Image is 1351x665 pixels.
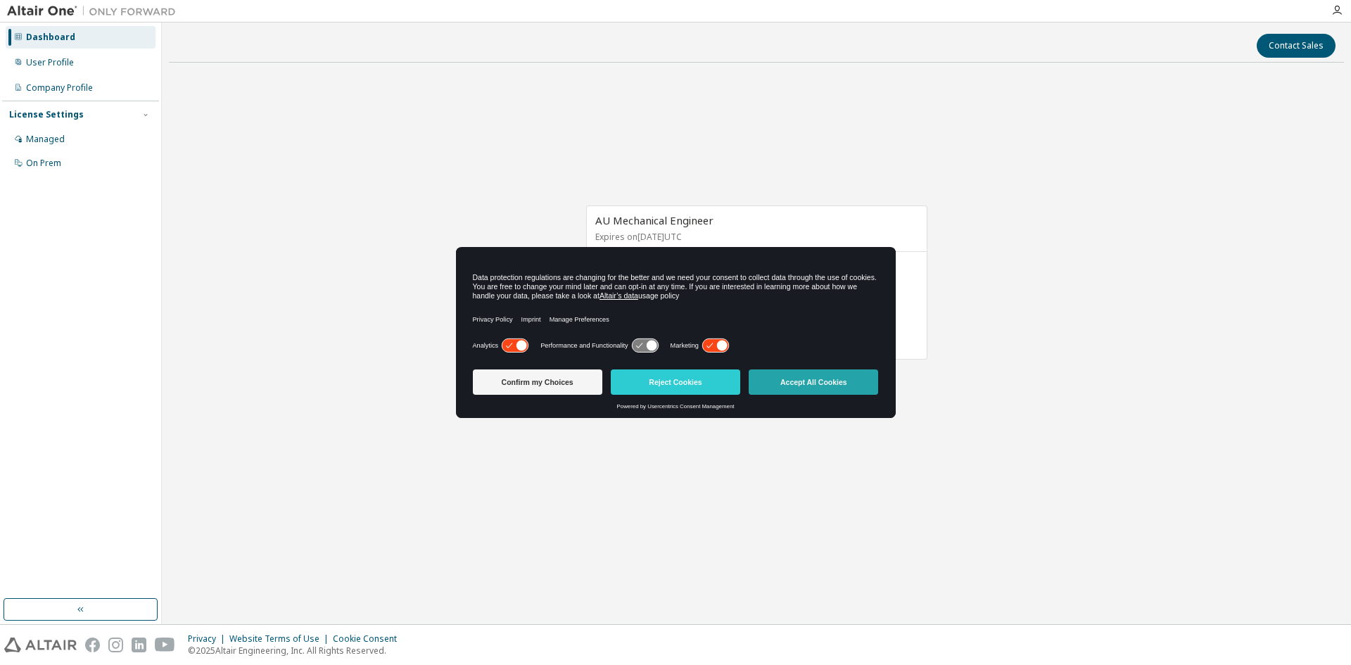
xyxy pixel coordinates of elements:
[26,32,75,43] div: Dashboard
[132,638,146,652] img: linkedin.svg
[4,638,77,652] img: altair_logo.svg
[188,645,405,657] p: © 2025 Altair Engineering, Inc. All Rights Reserved.
[26,82,93,94] div: Company Profile
[333,633,405,645] div: Cookie Consent
[188,633,229,645] div: Privacy
[108,638,123,652] img: instagram.svg
[7,4,183,18] img: Altair One
[1257,34,1336,58] button: Contact Sales
[595,213,713,227] span: AU Mechanical Engineer
[85,638,100,652] img: facebook.svg
[595,231,915,243] p: Expires on [DATE] UTC
[26,57,74,68] div: User Profile
[229,633,333,645] div: Website Terms of Use
[26,134,65,145] div: Managed
[26,158,61,169] div: On Prem
[9,109,84,120] div: License Settings
[155,638,175,652] img: youtube.svg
